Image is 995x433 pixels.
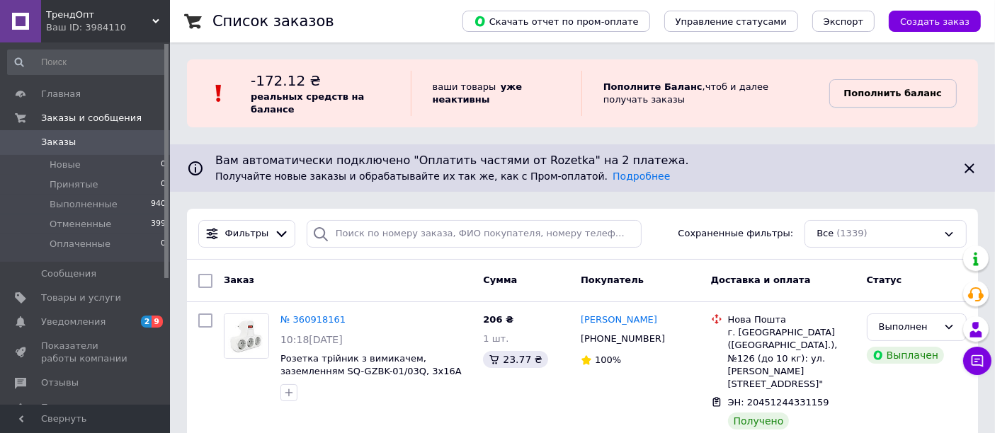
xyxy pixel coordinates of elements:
[474,15,639,28] span: Скачать отчет по пром-оплате
[41,291,121,304] span: Товары и услуги
[307,220,642,248] input: Поиск по номеру заказа, ФИО покупателя, номеру телефона, Email, номеру накладной
[152,316,163,328] span: 9
[581,313,657,327] a: [PERSON_NAME]
[50,178,98,191] span: Принятые
[817,227,834,241] span: Все
[462,11,650,32] button: Скачать отчет по пром-оплате
[728,326,855,391] div: г. [GEOGRAPHIC_DATA] ([GEOGRAPHIC_DATA].), №126 (до 10 кг): ул. [PERSON_NAME][STREET_ADDRESS]"
[161,158,166,171] span: 0
[889,11,981,32] button: Создать заказ
[664,11,798,32] button: Управление статусами
[483,351,547,368] div: 23.77 ₴
[151,218,166,231] span: 399
[251,72,321,89] span: -172.12 ₴
[208,83,229,104] img: :exclamation:
[50,238,110,250] span: Оплаченные
[483,314,513,325] span: 206 ₴
[50,158,81,171] span: Новые
[581,275,644,285] span: Покупатель
[603,81,703,92] b: Пополните Баланс
[824,16,863,27] span: Экспорт
[963,347,991,375] button: Чат с покупателем
[41,136,76,149] span: Заказы
[224,275,254,285] span: Заказ
[812,11,875,32] button: Экспорт
[728,313,855,326] div: Нова Пошта
[836,228,867,238] span: (1339)
[161,238,166,250] span: 0
[215,171,670,182] span: Получайте новые заказы и обрабатывайте их так же, как с Пром-оплатой.
[900,16,970,27] span: Создать заказ
[411,71,581,116] div: ваши товары
[678,227,794,241] span: Сохраненные фильтры:
[728,412,790,429] div: Получено
[41,267,96,280] span: Сообщения
[7,50,167,75] input: Поиск
[676,16,787,27] span: Управление статусами
[613,171,670,182] a: Подробнее
[225,227,269,241] span: Фильтры
[844,88,942,98] b: Пополнить баланс
[41,376,79,389] span: Отзывы
[41,340,131,365] span: Показатели работы компании
[578,330,668,348] div: [PHONE_NUMBER]
[251,91,364,115] b: реальных средств на балансе
[280,314,346,325] a: № 360918161
[595,354,621,365] span: 100%
[215,153,950,169] span: Вам автоматически подключено "Оплатить частями от Rozetka" на 2 платежа.
[50,218,111,231] span: Отмененные
[46,21,170,34] div: Ваш ID: 3984110
[711,275,811,285] span: Доставка и оплата
[728,397,829,408] span: ЭН: 20451244331159
[41,401,99,414] span: Покупатели
[280,353,462,390] a: Розетка трійник з вимикачем, заземленням SQ-GZBK-01/03Q, 3x16A 250V~Max, 3500W, White, Q50
[875,16,981,26] a: Создать заказ
[141,316,152,328] span: 2
[212,13,334,30] h1: Список заказов
[867,347,944,364] div: Выплачен
[867,275,902,285] span: Статус
[41,316,106,328] span: Уведомления
[41,112,142,125] span: Заказы и сообщения
[46,8,152,21] span: ТрендОпт
[161,178,166,191] span: 0
[483,275,517,285] span: Сумма
[41,88,81,100] span: Главная
[879,320,938,335] div: Выполнен
[224,314,268,358] img: Фото товару
[581,71,829,116] div: , чтоб и далее получать заказы
[50,198,118,211] span: Выполненные
[829,79,957,108] a: Пополнить баланс
[224,313,269,359] a: Фото товару
[151,198,166,211] span: 940
[483,333,508,344] span: 1 шт.
[280,334,343,345] span: 10:18[DATE]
